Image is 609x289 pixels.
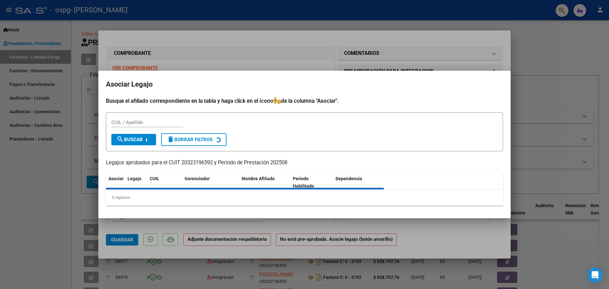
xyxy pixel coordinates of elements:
datatable-header-cell: Asociar [106,172,125,193]
div: Open Intercom Messenger [587,267,603,283]
datatable-header-cell: Nombre Afiliado [239,172,290,193]
mat-icon: delete [167,135,174,143]
datatable-header-cell: Periodo Habilitado [290,172,333,193]
span: Buscar [116,137,143,142]
span: Legajo [128,176,141,181]
datatable-header-cell: Dependencia [333,172,384,193]
p: Legajos aprobados para el CUIT 20323196592 y Período de Prestación 202508 [106,159,503,167]
span: Gerenciador [185,176,210,181]
button: Borrar Filtros [161,133,226,146]
button: Buscar [111,134,156,145]
span: CUIL [150,176,159,181]
div: 0 registros [106,190,503,206]
span: Borrar Filtros [167,137,213,142]
h2: Asociar Legajo [106,78,503,90]
datatable-header-cell: CUIL [147,172,182,193]
span: Periodo Habilitado [293,176,314,188]
datatable-header-cell: Legajo [125,172,147,193]
datatable-header-cell: Gerenciador [182,172,239,193]
mat-icon: search [116,135,124,143]
span: Asociar [108,176,124,181]
h4: Busque el afiliado correspondiente en la tabla y haga click en el ícono de la columna "Asociar". [106,97,503,105]
span: Nombre Afiliado [242,176,275,181]
span: Dependencia [336,176,362,181]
